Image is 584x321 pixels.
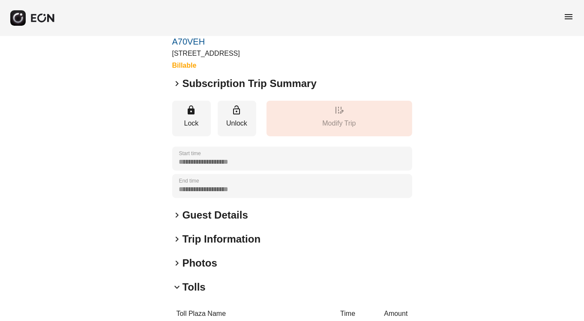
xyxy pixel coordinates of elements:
[186,105,197,115] span: lock
[183,208,248,222] h2: Guest Details
[177,118,207,129] p: Lock
[563,12,574,22] span: menu
[232,105,242,115] span: lock_open
[172,36,258,47] a: A70VEH
[172,101,211,136] button: Lock
[172,60,258,71] h3: Billable
[172,210,183,220] span: keyboard_arrow_right
[183,280,206,294] h2: Tolls
[183,232,261,246] h2: Trip Information
[172,78,183,89] span: keyboard_arrow_right
[218,101,256,136] button: Unlock
[222,118,252,129] p: Unlock
[183,77,317,90] h2: Subscription Trip Summary
[172,234,183,244] span: keyboard_arrow_right
[172,48,258,59] p: [STREET_ADDRESS]
[172,282,183,292] span: keyboard_arrow_down
[172,258,183,268] span: keyboard_arrow_right
[183,256,217,270] h2: Photos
